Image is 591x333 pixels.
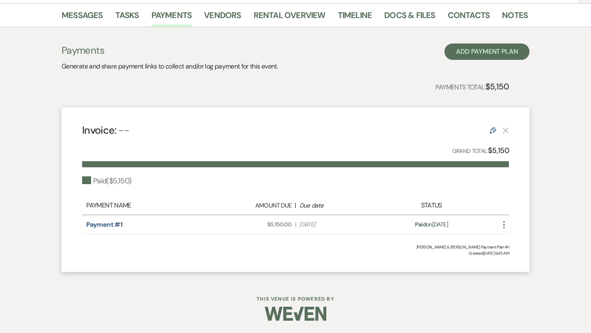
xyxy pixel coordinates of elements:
a: Timeline [338,9,372,27]
p: Payments Total: [435,80,509,93]
p: Grand Total: [452,145,509,157]
a: Notes [502,9,528,27]
div: Status [379,201,484,210]
span: [DATE] [299,220,375,229]
a: Payment #1 [86,220,122,229]
img: Weven Logo [265,299,326,328]
a: Messages [62,9,103,27]
div: Amount Due [216,201,291,210]
a: Contacts [448,9,490,27]
div: Payment Name [86,201,212,210]
div: Due date [300,201,375,210]
strong: $5,150 [488,146,509,155]
p: Generate and share payment links to collect and/or log payment for this event. [62,61,278,72]
div: on [DATE] [379,220,484,229]
div: | [212,201,379,210]
span: $5,150.00 [216,220,292,229]
div: Paid ( $5,150 ) [82,176,131,187]
button: Add Payment Plan [444,43,529,60]
a: Tasks [115,9,139,27]
a: Rental Overview [254,9,325,27]
span: Paid [415,221,426,228]
strong: $5,150 [486,81,509,92]
span: Created: [DATE] 9:45 AM [82,250,509,256]
span: -- [118,123,129,137]
h4: Invoice: [82,123,129,137]
a: Payments [151,9,192,27]
div: [PERSON_NAME] & [PERSON_NAME] Payment Plan #1 [82,244,509,250]
span: | [295,220,296,229]
a: Docs & Files [384,9,435,27]
h3: Payments [62,43,278,57]
button: This payment plan cannot be deleted because it contains links that have been paid through Weven’s... [502,127,509,134]
a: Vendors [204,9,241,27]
